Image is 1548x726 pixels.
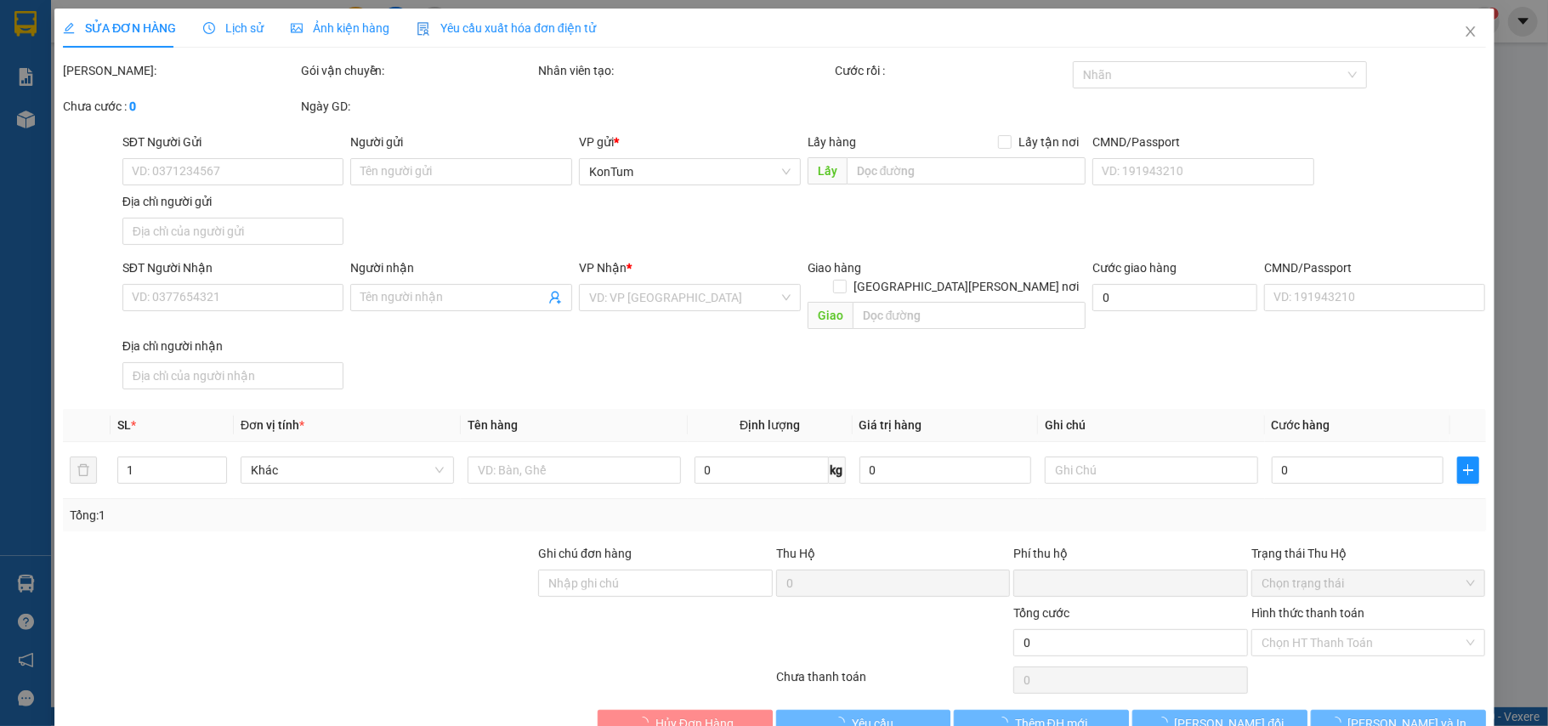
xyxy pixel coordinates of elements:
div: SĐT Người Nhận [122,258,344,277]
span: Khác [251,457,444,483]
div: Ngày GD: [300,97,535,116]
input: Cước giao hàng [1092,284,1256,311]
span: kg [828,457,845,484]
span: Cước hàng [1271,418,1330,432]
span: VP Nhận [579,261,627,275]
div: VP gửi [579,133,801,151]
span: Giao [807,302,852,329]
span: Lấy hàng [807,135,856,149]
span: SỬA ĐƠN HÀNG [63,21,176,35]
span: Lịch sử [203,21,264,35]
div: Trạng thái Thu Hộ [1251,544,1486,563]
span: SL [116,418,130,432]
input: Ghi Chú [1045,457,1258,484]
span: Chọn trạng thái [1262,570,1476,596]
th: Ghi chú [1038,409,1265,442]
span: Thu Hộ [775,547,814,560]
input: Dọc đường [846,157,1086,184]
span: KonTum [589,159,791,184]
span: picture [291,22,303,34]
span: close [1463,25,1477,38]
input: Địa chỉ của người nhận [122,362,344,389]
span: Định lượng [740,418,800,432]
input: VD: Bàn, Ghế [468,457,681,484]
div: Người gửi [350,133,572,151]
span: Tên hàng [468,418,518,432]
div: Chưa thanh toán [774,667,1012,697]
span: Lấy [807,157,846,184]
div: Gói vận chuyển: [300,61,535,80]
label: Hình thức thanh toán [1251,606,1364,620]
input: Dọc đường [852,302,1086,329]
button: plus [1457,457,1479,484]
div: Địa chỉ người nhận [122,337,344,355]
div: Nhân viên tạo: [538,61,831,80]
div: Tổng: 1 [70,506,598,525]
label: Cước giao hàng [1092,261,1177,275]
span: Giá trị hàng [859,418,921,432]
div: CMND/Passport [1092,133,1314,151]
span: Ảnh kiện hàng [291,21,389,35]
input: Ghi chú đơn hàng [538,570,773,597]
div: Địa chỉ người gửi [122,192,344,211]
span: plus [1458,463,1478,477]
span: [GEOGRAPHIC_DATA][PERSON_NAME] nơi [847,277,1086,296]
span: Yêu cầu xuất hóa đơn điện tử [417,21,596,35]
span: user-add [548,291,562,304]
button: delete [70,457,97,484]
input: Địa chỉ của người gửi [122,218,344,245]
span: Lấy tận nơi [1012,133,1086,151]
div: [PERSON_NAME]: [63,61,298,80]
span: Giao hàng [807,261,861,275]
b: 0 [129,99,136,113]
div: Phí thu hộ [1013,544,1248,570]
div: Cước rồi : [835,61,1069,80]
span: Đơn vị tính [241,418,304,432]
img: icon [417,22,430,36]
div: Chưa cước : [63,97,298,116]
span: Tổng cước [1013,606,1069,620]
div: CMND/Passport [1264,258,1486,277]
span: edit [63,22,75,34]
div: Người nhận [350,258,572,277]
span: clock-circle [203,22,215,34]
button: Close [1446,9,1494,56]
label: Ghi chú đơn hàng [538,547,632,560]
div: SĐT Người Gửi [122,133,344,151]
